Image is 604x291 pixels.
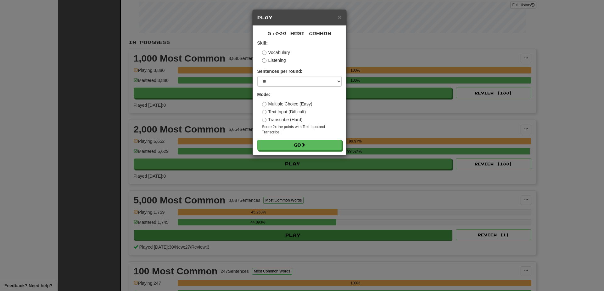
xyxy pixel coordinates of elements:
strong: Skill: [257,40,268,46]
label: Listening [262,57,286,63]
label: Vocabulary [262,49,290,56]
button: Close [338,14,341,20]
label: Transcribe (Hard) [262,116,303,123]
label: Sentences per round: [257,68,303,74]
input: Multiple Choice (Easy) [262,102,266,106]
label: Text Input (Difficult) [262,109,306,115]
input: Listening [262,58,266,63]
input: Text Input (Difficult) [262,110,266,114]
input: Transcribe (Hard) [262,118,266,122]
strong: Mode: [257,92,270,97]
small: Score 2x the points with Text Input and Transcribe ! [262,124,342,135]
span: × [338,13,341,21]
span: 5,000 Most Common [268,31,331,36]
button: Go [257,140,342,150]
label: Multiple Choice (Easy) [262,101,312,107]
input: Vocabulary [262,51,266,55]
h5: Play [257,14,342,21]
